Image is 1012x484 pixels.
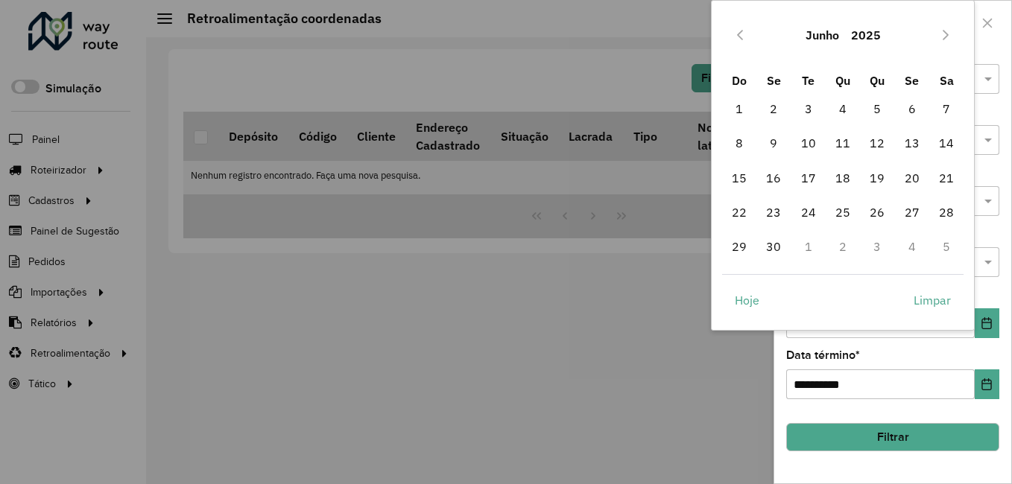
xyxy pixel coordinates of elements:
td: 11 [826,126,860,160]
td: 15 [722,161,756,195]
span: 24 [794,197,823,227]
td: 28 [929,195,964,229]
span: 26 [862,197,892,227]
span: 10 [794,128,823,158]
span: 13 [897,128,927,158]
td: 21 [929,161,964,195]
button: Filtrar [786,423,999,451]
span: Hoje [735,291,759,309]
button: Hoje [722,285,772,315]
span: 5 [862,94,892,124]
span: Se [905,73,919,88]
td: 14 [929,126,964,160]
span: 25 [828,197,858,227]
td: 23 [756,195,791,229]
button: Limpar [901,285,964,315]
td: 3 [860,229,894,264]
span: 9 [759,128,788,158]
td: 24 [791,195,825,229]
td: 4 [826,92,860,126]
td: 1 [791,229,825,264]
span: 21 [932,163,961,193]
span: 15 [724,163,754,193]
button: Next Month [934,23,958,47]
td: 5 [929,229,964,264]
td: 22 [722,195,756,229]
td: 5 [860,92,894,126]
span: 20 [897,163,927,193]
span: 27 [897,197,927,227]
span: Sa [940,73,954,88]
span: 17 [794,163,823,193]
td: 25 [826,195,860,229]
span: 3 [794,94,823,124]
span: 14 [932,128,961,158]
span: 19 [862,163,892,193]
td: 29 [722,229,756,264]
span: 23 [759,197,788,227]
td: 8 [722,126,756,160]
span: 16 [759,163,788,193]
td: 2 [756,92,791,126]
span: 22 [724,197,754,227]
td: 20 [895,161,929,195]
td: 1 [722,92,756,126]
span: Se [767,73,781,88]
td: 4 [895,229,929,264]
span: Qu [870,73,885,88]
span: 8 [724,128,754,158]
td: 6 [895,92,929,126]
button: Choose Date [975,369,999,399]
span: 30 [759,232,788,261]
td: 18 [826,161,860,195]
span: Te [802,73,815,88]
td: 9 [756,126,791,160]
button: Choose Year [845,17,887,53]
span: 29 [724,232,754,261]
td: 19 [860,161,894,195]
span: 18 [828,163,858,193]
td: 12 [860,126,894,160]
span: 2 [759,94,788,124]
span: 11 [828,128,858,158]
span: 4 [828,94,858,124]
td: 26 [860,195,894,229]
span: Limpar [914,291,951,309]
button: Choose Date [975,308,999,338]
button: Previous Month [728,23,752,47]
td: 27 [895,195,929,229]
td: 16 [756,161,791,195]
span: 7 [932,94,961,124]
td: 13 [895,126,929,160]
td: 3 [791,92,825,126]
span: 12 [862,128,892,158]
td: 10 [791,126,825,160]
td: 2 [826,229,860,264]
span: Qu [835,73,850,88]
span: Do [732,73,747,88]
span: 28 [932,197,961,227]
td: 17 [791,161,825,195]
label: Data término [786,346,860,364]
td: 30 [756,229,791,264]
button: Choose Month [800,17,845,53]
span: 1 [724,94,754,124]
td: 7 [929,92,964,126]
span: 6 [897,94,927,124]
